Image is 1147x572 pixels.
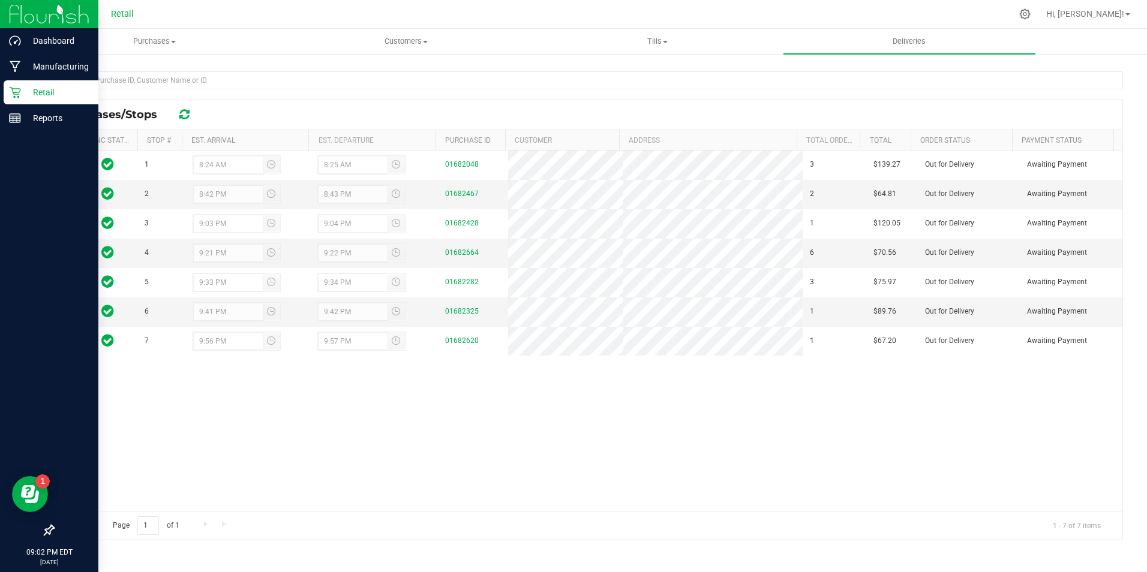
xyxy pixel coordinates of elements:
span: 3 [810,276,814,288]
span: Awaiting Payment [1027,306,1087,317]
span: Tills [533,36,783,47]
span: In Sync [101,185,114,202]
a: Customers [280,29,532,54]
a: Purchases [29,29,280,54]
span: 1 [810,218,814,229]
span: Hi, [PERSON_NAME]! [1046,9,1124,19]
p: Reports [21,111,93,125]
input: 1 [137,516,159,535]
span: $120.05 [873,218,900,229]
span: 6 [810,247,814,258]
inline-svg: Retail [9,86,21,98]
a: 01682282 [445,278,479,286]
a: 01682664 [445,248,479,257]
p: Manufacturing [21,59,93,74]
span: 4 [145,247,149,258]
span: Awaiting Payment [1027,159,1087,170]
span: In Sync [101,215,114,231]
span: $139.27 [873,159,900,170]
span: In Sync [101,156,114,173]
span: 2 [145,188,149,200]
a: Purchase ID [445,136,491,144]
span: Out for Delivery [925,159,974,170]
span: Out for Delivery [925,188,974,200]
span: Deliveries [876,36,942,47]
span: In Sync [101,244,114,261]
div: Manage settings [1017,8,1032,20]
span: 2 [810,188,814,200]
span: 5 [145,276,149,288]
a: Order Status [920,136,970,144]
span: 1 [810,335,814,347]
p: Dashboard [21,34,93,48]
th: Est. Departure [308,130,435,150]
th: Customer [505,130,619,150]
span: Page of 1 [103,516,189,535]
span: $67.20 [873,335,896,347]
span: In Sync [101,273,114,290]
span: Awaiting Payment [1027,188,1087,200]
a: Payment Status [1022,136,1082,144]
span: In Sync [101,332,114,349]
iframe: Resource center [12,476,48,512]
span: 7 [145,335,149,347]
span: $75.97 [873,276,896,288]
a: 01682467 [445,189,479,198]
inline-svg: Dashboard [9,35,21,47]
span: 1 - 7 of 7 items [1043,516,1110,534]
span: Purchases/Stops [62,108,169,121]
a: Deliveries [783,29,1035,54]
span: 6 [145,306,149,317]
a: 01682325 [445,307,479,315]
span: $70.56 [873,247,896,258]
p: 09:02 PM EDT [5,547,93,558]
span: Out for Delivery [925,276,974,288]
a: Tills [532,29,783,54]
span: Awaiting Payment [1027,218,1087,229]
input: Search Purchase ID, Customer Name or ID [53,71,1123,89]
th: Total Order Lines [797,130,860,150]
a: Est. Arrival [191,136,235,144]
span: Out for Delivery [925,335,974,347]
a: Stop # [147,136,171,144]
span: Purchases [29,36,280,47]
span: Awaiting Payment [1027,247,1087,258]
span: In Sync [101,303,114,320]
a: 01682620 [445,336,479,345]
p: Retail [21,85,93,100]
span: Out for Delivery [925,306,974,317]
span: 3 [810,159,814,170]
span: $89.76 [873,306,896,317]
span: Customers [281,36,531,47]
th: Address [619,130,797,150]
span: $64.81 [873,188,896,200]
span: Retail [111,9,134,19]
span: 1 [145,159,149,170]
inline-svg: Manufacturing [9,61,21,73]
a: 01682428 [445,219,479,227]
span: Out for Delivery [925,247,974,258]
span: Out for Delivery [925,218,974,229]
span: 3 [145,218,149,229]
a: 01682048 [445,160,479,168]
span: Awaiting Payment [1027,276,1087,288]
inline-svg: Reports [9,112,21,124]
p: [DATE] [5,558,93,567]
a: Sync Status [87,136,133,144]
a: Total [870,136,891,144]
span: Awaiting Payment [1027,335,1087,347]
span: 1 [810,306,814,317]
iframe: Resource center unread badge [35,474,50,489]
